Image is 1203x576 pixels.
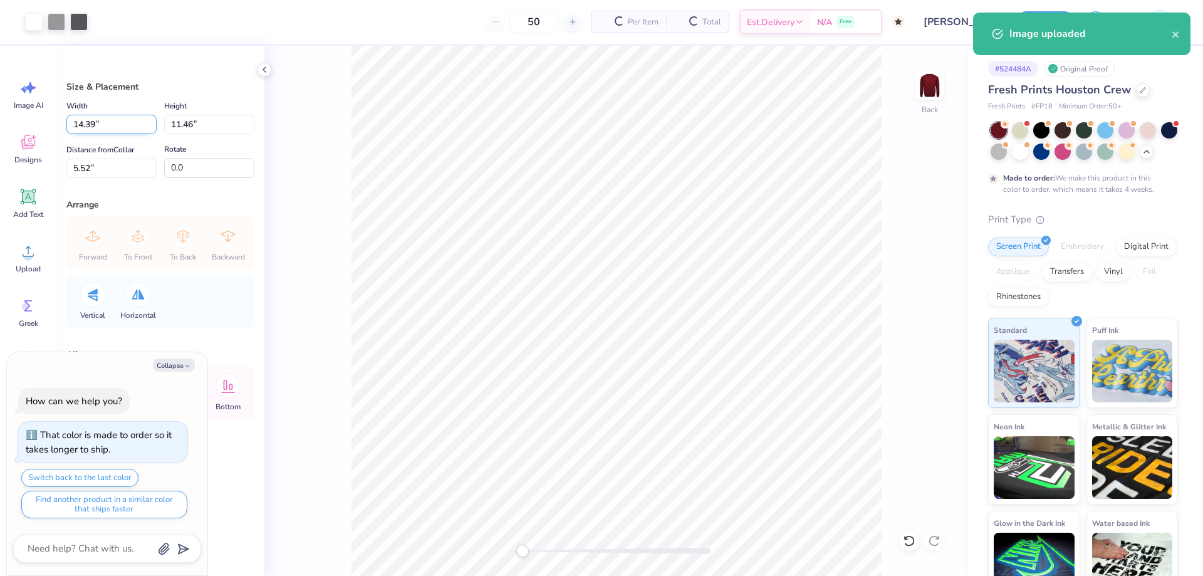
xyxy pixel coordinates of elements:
[153,359,195,372] button: Collapse
[21,469,138,487] button: Switch back to the last color
[26,395,122,407] div: How can we help you?
[1135,263,1164,281] div: Foil
[26,429,172,456] div: That color is made to order so it takes longer to ship.
[1092,323,1118,337] span: Puff Ink
[1147,9,1172,34] img: Werrine Empeynado
[988,61,1038,76] div: # 524484A
[120,310,156,320] span: Horizontal
[988,238,1049,256] div: Screen Print
[1092,516,1150,530] span: Water based Ink
[988,288,1049,306] div: Rhinestones
[13,209,43,219] span: Add Text
[1059,102,1122,112] span: Minimum Order: 50 +
[1042,263,1092,281] div: Transfers
[1122,9,1178,34] a: WE
[1092,340,1173,402] img: Puff Ink
[994,323,1027,337] span: Standard
[1044,61,1115,76] div: Original Proof
[702,16,721,29] span: Total
[216,402,241,412] span: Bottom
[509,11,558,33] input: – –
[16,264,41,274] span: Upload
[988,263,1038,281] div: Applique
[1092,436,1173,499] img: Metallic & Glitter Ink
[994,420,1024,433] span: Neon Ink
[994,340,1075,402] img: Standard
[66,80,254,93] div: Size & Placement
[66,198,254,211] div: Arrange
[1031,102,1053,112] span: # FP18
[988,102,1025,112] span: Fresh Prints
[80,310,105,320] span: Vertical
[1003,172,1157,195] div: We make this product in this color to order, which means it takes 4 weeks.
[994,436,1075,499] img: Neon Ink
[164,142,186,157] label: Rotate
[1096,263,1131,281] div: Vinyl
[14,155,42,165] span: Designs
[1116,238,1177,256] div: Digital Print
[1053,238,1112,256] div: Embroidery
[988,82,1131,97] span: Fresh Prints Houston Crew
[628,16,659,29] span: Per Item
[914,9,1006,34] input: Untitled Design
[516,545,529,557] div: Accessibility label
[988,212,1178,227] div: Print Type
[66,98,88,113] label: Width
[14,100,43,110] span: Image AI
[21,491,187,518] button: Find another product in a similar color that ships faster
[840,18,851,26] span: Free
[1009,26,1172,41] div: Image uploaded
[66,142,134,157] label: Distance from Collar
[164,98,187,113] label: Height
[1092,420,1166,433] span: Metallic & Glitter Ink
[817,16,832,29] span: N/A
[747,16,794,29] span: Est. Delivery
[1172,26,1180,41] button: close
[922,104,938,115] div: Back
[994,516,1065,530] span: Glow in the Dark Ink
[1003,173,1055,183] strong: Made to order:
[19,318,38,328] span: Greek
[917,73,942,98] img: Back
[66,348,254,361] div: Align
